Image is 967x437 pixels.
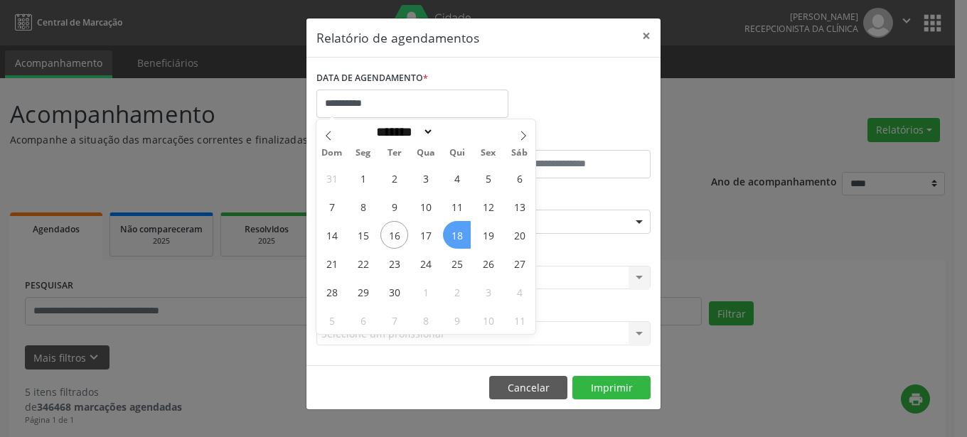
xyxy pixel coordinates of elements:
span: Outubro 1, 2025 [412,278,439,306]
span: Agosto 31, 2025 [318,164,346,192]
span: Setembro 21, 2025 [318,249,346,277]
span: Setembro 7, 2025 [318,193,346,220]
span: Setembro 27, 2025 [506,249,533,277]
span: Setembro 26, 2025 [474,249,502,277]
span: Setembro 8, 2025 [349,193,377,220]
span: Outubro 10, 2025 [474,306,502,334]
button: Cancelar [489,376,567,400]
span: Outubro 9, 2025 [443,306,471,334]
span: Outubro 11, 2025 [506,306,533,334]
span: Setembro 22, 2025 [349,249,377,277]
span: Setembro 2, 2025 [380,164,408,192]
span: Setembro 1, 2025 [349,164,377,192]
span: Outubro 7, 2025 [380,306,408,334]
span: Setembro 19, 2025 [474,221,502,249]
span: Setembro 4, 2025 [443,164,471,192]
span: Setembro 24, 2025 [412,249,439,277]
select: Month [371,124,434,139]
span: Sex [473,149,504,158]
span: Sáb [504,149,535,158]
span: Setembro 17, 2025 [412,221,439,249]
span: Setembro 29, 2025 [349,278,377,306]
span: Seg [348,149,379,158]
span: Setembro 3, 2025 [412,164,439,192]
span: Qui [442,149,473,158]
input: Year [434,124,481,139]
h5: Relatório de agendamentos [316,28,479,47]
span: Outubro 2, 2025 [443,278,471,306]
span: Setembro 28, 2025 [318,278,346,306]
span: Setembro 14, 2025 [318,221,346,249]
span: Setembro 12, 2025 [474,193,502,220]
span: Outubro 8, 2025 [412,306,439,334]
label: DATA DE AGENDAMENTO [316,68,428,90]
span: Outubro 5, 2025 [318,306,346,334]
span: Dom [316,149,348,158]
span: Setembro 30, 2025 [380,278,408,306]
button: Imprimir [572,376,651,400]
span: Setembro 18, 2025 [443,221,471,249]
span: Setembro 20, 2025 [506,221,533,249]
span: Setembro 10, 2025 [412,193,439,220]
span: Qua [410,149,442,158]
button: Close [632,18,661,53]
span: Setembro 6, 2025 [506,164,533,192]
span: Setembro 23, 2025 [380,249,408,277]
span: Setembro 5, 2025 [474,164,502,192]
span: Setembro 16, 2025 [380,221,408,249]
span: Setembro 9, 2025 [380,193,408,220]
span: Ter [379,149,410,158]
span: Outubro 4, 2025 [506,278,533,306]
label: ATÉ [487,128,651,150]
span: Setembro 25, 2025 [443,249,471,277]
span: Setembro 11, 2025 [443,193,471,220]
span: Outubro 3, 2025 [474,278,502,306]
span: Setembro 15, 2025 [349,221,377,249]
span: Setembro 13, 2025 [506,193,533,220]
span: Outubro 6, 2025 [349,306,377,334]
